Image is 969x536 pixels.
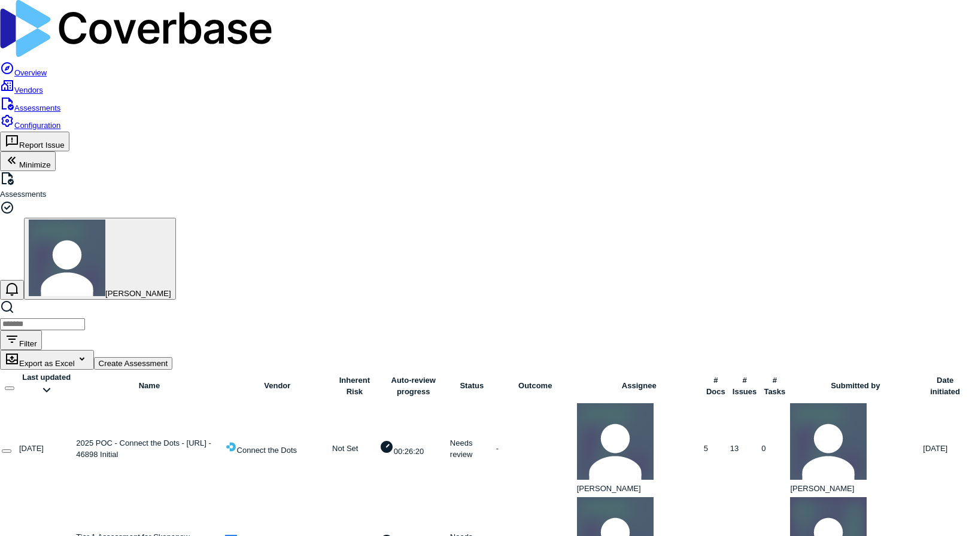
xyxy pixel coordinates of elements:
span: [PERSON_NAME] [105,289,171,298]
div: # Docs [704,374,728,398]
button: Create Assessment [94,357,173,370]
span: 2025 POC - Connect the Dots - [URL] - 46898 Initial [76,438,211,459]
button: Tomo Majima avatar[PERSON_NAME] [24,218,176,300]
img: Tomo Majima avatar [790,403,867,480]
div: # Tasks [761,374,788,398]
p: Needs review [450,437,494,461]
span: Not Set [332,444,358,453]
img: https://ctd.ai/ [225,441,237,453]
span: [DATE] [923,444,947,453]
span: 0 [761,444,766,453]
div: Submitted by [790,380,921,392]
span: [PERSON_NAME] [790,484,854,493]
div: Assignee [577,380,701,392]
div: Inherent Risk [332,374,377,398]
span: [DATE] [19,444,44,453]
div: Auto-review progress [379,374,448,398]
td: - [496,403,575,495]
span: [PERSON_NAME] [577,484,641,493]
div: Last updated [19,371,74,401]
span: Connect the Dots [237,446,297,455]
span: 13 [730,444,739,453]
div: Name [76,380,222,392]
div: Outcome [496,380,575,392]
img: Tomo Majima avatar [29,220,105,296]
div: Date initiated [923,374,967,398]
span: Filter [19,339,37,348]
div: # Issues [730,374,760,398]
img: Tomo Majima avatar [577,403,654,480]
span: 5 [704,444,708,453]
div: Status [450,380,494,392]
div: Vendor [225,380,330,392]
span: 00:26:20 [394,447,424,456]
